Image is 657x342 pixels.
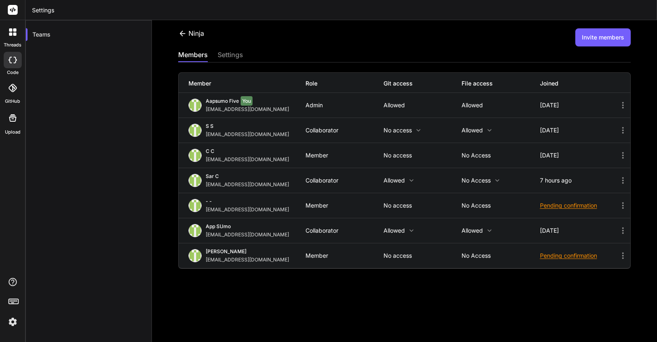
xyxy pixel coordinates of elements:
[306,152,384,159] div: Member
[462,252,540,259] p: No access
[5,98,20,105] label: GitHub
[188,99,202,112] img: profile_image
[206,173,219,179] span: sar c
[462,102,540,109] p: Allowed
[188,199,202,212] img: profile_image
[306,227,384,234] div: Collaborator
[384,202,462,209] p: No access
[178,50,208,61] div: members
[306,202,384,209] div: Member
[241,96,253,106] span: You
[540,79,618,88] div: Joined
[188,224,202,237] img: profile_image
[188,174,202,187] img: profile_image
[462,227,540,234] p: Allowed
[5,129,21,136] label: Upload
[7,69,18,76] label: code
[384,152,462,159] p: No access
[218,50,243,61] div: settings
[462,127,540,134] p: Allowed
[206,223,231,229] span: App SUmo
[206,148,214,154] span: c c
[540,152,618,159] div: [DATE]
[206,248,246,254] span: [PERSON_NAME]
[6,315,20,329] img: settings
[540,102,618,109] div: [DATE]
[4,42,21,49] label: threads
[188,149,202,162] img: profile_image
[540,252,618,260] div: Pending confirmation
[462,177,540,184] p: No access
[178,28,204,38] div: Ninja
[462,79,540,88] div: File access
[384,252,462,259] p: No access
[206,106,292,113] div: [EMAIL_ADDRESS][DOMAIN_NAME]
[384,177,462,184] p: Allowed
[306,79,384,88] div: Role
[206,256,292,263] div: [EMAIL_ADDRESS][DOMAIN_NAME]
[540,201,618,210] div: Pending confirmation
[384,127,462,134] p: No access
[540,177,618,184] div: 7 hours ago
[575,28,631,46] button: Invite members
[462,202,540,209] p: No access
[306,177,384,184] div: Collaborator
[540,227,618,234] div: [DATE]
[206,123,214,129] span: s s
[306,252,384,259] div: Member
[206,206,292,213] div: [EMAIL_ADDRESS][DOMAIN_NAME]
[306,127,384,134] div: Collaborator
[206,98,239,104] span: Aapsumo five
[206,131,292,138] div: [EMAIL_ADDRESS][DOMAIN_NAME]
[206,231,292,238] div: [EMAIL_ADDRESS][DOMAIN_NAME]
[540,127,618,134] div: [DATE]
[384,102,462,109] p: Allowed
[206,181,292,188] div: [EMAIL_ADDRESS][DOMAIN_NAME]
[188,124,202,137] img: profile_image
[26,25,152,44] div: Teams
[462,152,540,159] p: No access
[206,198,212,204] span: - -
[188,249,202,262] img: profile_image
[188,79,306,88] div: Member
[306,102,384,109] div: Admin
[384,79,462,88] div: Git access
[384,227,462,234] p: Allowed
[206,156,292,163] div: [EMAIL_ADDRESS][DOMAIN_NAME]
